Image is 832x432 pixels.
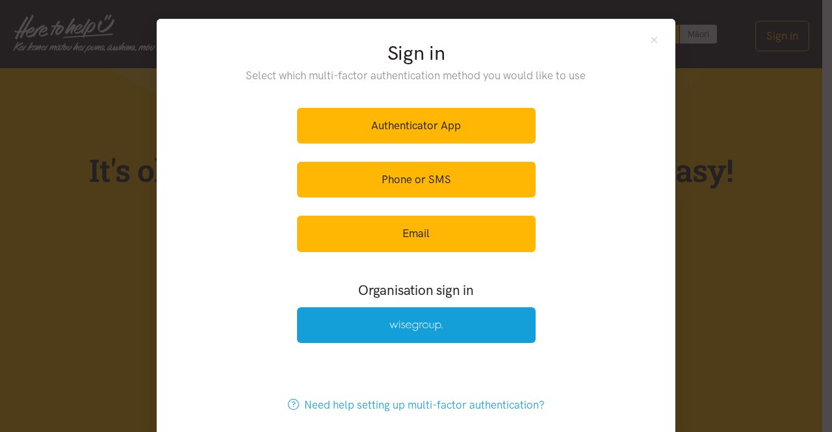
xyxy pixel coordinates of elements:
[297,162,536,197] a: Phone or SMS
[220,67,613,84] p: Select which multi-factor authentication method you would like to use
[649,34,660,45] button: Close
[274,387,558,423] a: Need help setting up multi-factor authentication?
[297,216,536,251] a: Email
[389,320,443,331] img: Wise Group
[220,40,613,67] h2: Sign in
[261,281,571,299] h3: Organisation sign in
[297,108,536,144] a: Authenticator App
